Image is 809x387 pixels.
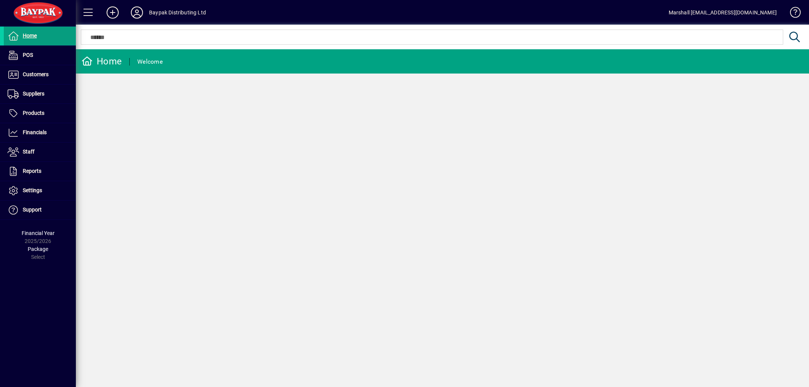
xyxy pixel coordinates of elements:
[23,52,33,58] span: POS
[101,6,125,19] button: Add
[23,149,35,155] span: Staff
[4,181,76,200] a: Settings
[4,65,76,84] a: Customers
[784,2,800,26] a: Knowledge Base
[22,230,55,236] span: Financial Year
[4,162,76,181] a: Reports
[4,143,76,161] a: Staff
[4,85,76,103] a: Suppliers
[137,56,163,68] div: Welcome
[669,6,777,19] div: Marshall [EMAIL_ADDRESS][DOMAIN_NAME]
[4,123,76,142] a: Financials
[23,110,44,116] span: Products
[23,129,47,135] span: Financials
[23,33,37,39] span: Home
[23,187,42,193] span: Settings
[149,6,206,19] div: Baypak Distributing Ltd
[23,71,49,77] span: Customers
[4,201,76,219] a: Support
[125,6,149,19] button: Profile
[4,104,76,123] a: Products
[23,207,42,213] span: Support
[23,91,44,97] span: Suppliers
[23,168,41,174] span: Reports
[4,46,76,65] a: POS
[28,246,48,252] span: Package
[82,55,122,67] div: Home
